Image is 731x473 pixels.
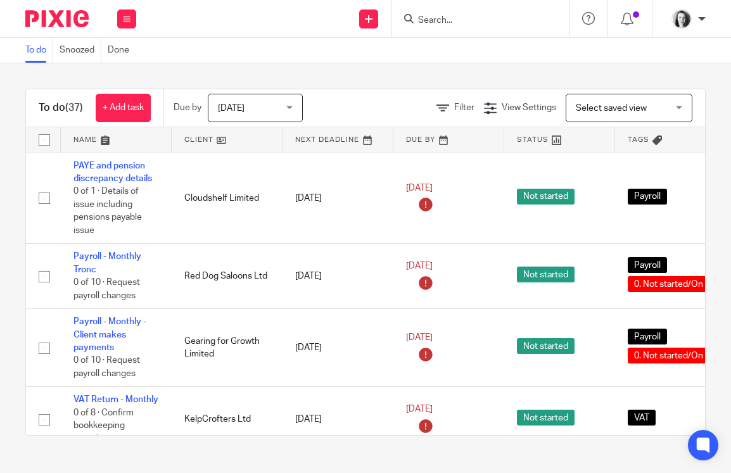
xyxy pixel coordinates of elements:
[25,38,53,63] a: To do
[73,395,158,404] a: VAT Return - Monthly
[172,387,283,452] td: KelpCrofters Ltd
[73,187,142,235] span: 0 of 1 · Details of issue including pensions payable issue
[218,104,245,113] span: [DATE]
[417,15,531,27] input: Search
[628,189,667,205] span: Payroll
[65,103,83,113] span: (37)
[283,309,393,387] td: [DATE]
[73,408,134,443] span: 0 of 8 · Confirm bookkeeping complete
[172,244,283,309] td: Red Dog Saloons Ltd
[406,405,433,413] span: [DATE]
[73,356,140,378] span: 0 of 10 · Request payroll changes
[172,309,283,387] td: Gearing for Growth Limited
[406,184,433,192] span: [DATE]
[628,136,649,143] span: Tags
[73,252,141,274] a: Payroll - Monthly Tronc
[671,9,692,29] img: T1JH8BBNX-UMG48CW64-d2649b4fbe26-512.png
[454,103,474,112] span: Filter
[60,38,101,63] a: Snoozed
[517,189,575,205] span: Not started
[576,104,647,113] span: Select saved view
[25,10,89,27] img: Pixie
[517,410,575,426] span: Not started
[108,38,136,63] a: Done
[406,333,433,342] span: [DATE]
[174,101,201,114] p: Due by
[39,101,83,115] h1: To do
[283,153,393,244] td: [DATE]
[628,257,667,273] span: Payroll
[406,262,433,270] span: [DATE]
[628,410,656,426] span: VAT
[517,267,575,282] span: Not started
[628,348,728,363] span: 0. Not started/On hold
[96,94,151,122] a: + Add task
[73,278,140,300] span: 0 of 10 · Request payroll changes
[283,387,393,452] td: [DATE]
[172,153,283,244] td: Cloudshelf Limited
[283,244,393,309] td: [DATE]
[628,276,728,292] span: 0. Not started/On hold
[73,317,146,352] a: Payroll - Monthly - Client makes payments
[73,161,152,183] a: PAYE and pension discrepancy details
[502,103,556,112] span: View Settings
[517,338,575,354] span: Not started
[628,329,667,344] span: Payroll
